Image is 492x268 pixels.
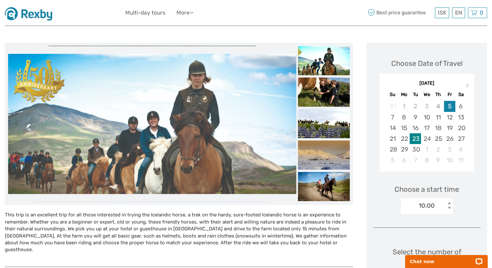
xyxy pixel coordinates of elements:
img: c589d4ea3ebe436792c97d24974a5062_slider_thumbnail.jpg [298,109,350,138]
div: < > [447,202,452,209]
div: Choose Saturday, October 4th, 2025 [455,144,467,155]
span: 0 [479,9,484,16]
div: Choose Saturday, October 11th, 2025 [455,155,467,165]
div: Choose Thursday, September 25th, 2025 [432,133,444,144]
img: fd4f75f180f9421db4c5f0ae260b2144_slider_thumbnail.jpg [298,46,350,75]
div: Choose Friday, September 12th, 2025 [444,112,455,123]
div: Not available Wednesday, September 3rd, 2025 [421,101,432,112]
div: Choose Tuesday, September 9th, 2025 [410,112,421,123]
div: Not available Thursday, September 4th, 2025 [432,101,444,112]
span: Best price guarantee [367,7,433,18]
img: 2e4690c00ecc4d50a26941e344e0eaff_slider_thumbnail.jpeg [298,172,350,201]
a: Multi-day tours [125,8,166,18]
a: More [177,8,193,18]
div: Choose Date of Travel [391,58,463,68]
div: Choose Sunday, September 14th, 2025 [387,123,398,133]
div: Choose Tuesday, September 16th, 2025 [410,123,421,133]
div: Choose Friday, September 19th, 2025 [444,123,455,133]
div: [DATE] [380,80,474,87]
div: Choose Thursday, September 18th, 2025 [432,123,444,133]
img: 1430-dd05a757-d8ed-48de-a814-6052a4ad6914_logo_small.jpg [5,5,57,21]
div: Choose Monday, September 29th, 2025 [398,144,410,155]
img: 993a9252e7ff40459b931612d57abc9d_slider_thumbnail.jpeg [298,140,350,170]
div: Fr [444,90,455,99]
span: ISK [438,9,446,16]
div: Not available Tuesday, September 2nd, 2025 [410,101,421,112]
div: Choose Tuesday, September 30th, 2025 [410,144,421,155]
div: Choose Friday, October 3rd, 2025 [444,144,455,155]
div: Sa [455,90,467,99]
iframe: LiveChat chat widget [401,248,492,268]
div: Tu [410,90,421,99]
div: Choose Sunday, September 28th, 2025 [387,144,398,155]
div: Choose Sunday, September 21st, 2025 [387,133,398,144]
div: Choose Thursday, September 11th, 2025 [432,112,444,123]
div: 10:00 [419,201,435,210]
div: Choose Monday, September 8th, 2025 [398,112,410,123]
div: Choose Wednesday, October 1st, 2025 [421,144,432,155]
div: Choose Sunday, September 7th, 2025 [387,112,398,123]
div: Choose Saturday, September 13th, 2025 [455,112,467,123]
div: Choose Tuesday, September 23rd, 2025 [410,133,421,144]
div: Not available Monday, September 1st, 2025 [398,101,410,112]
div: Choose Saturday, September 6th, 2025 [455,101,467,112]
div: Choose Thursday, October 2nd, 2025 [432,144,444,155]
div: Choose Wednesday, September 10th, 2025 [421,112,432,123]
div: Choose Monday, October 6th, 2025 [398,155,410,165]
div: Choose Friday, September 26th, 2025 [444,133,455,144]
div: Choose Wednesday, September 17th, 2025 [421,123,432,133]
div: EN [452,7,465,18]
div: Mo [398,90,410,99]
div: Th [432,90,444,99]
div: Choose Friday, October 10th, 2025 [444,155,455,165]
div: Choose Wednesday, September 24th, 2025 [421,133,432,144]
div: Choose Wednesday, October 8th, 2025 [421,155,432,165]
div: Choose Monday, September 15th, 2025 [398,123,410,133]
div: Not available Sunday, August 31st, 2025 [387,101,398,112]
img: fd4f75f180f9421db4c5f0ae260b2144_main_slider.jpg [8,54,296,194]
img: aa03c7e368a541ebabff8ce345bb271f_slider_thumbnail.jpg [298,78,350,107]
div: Choose Thursday, October 9th, 2025 [432,155,444,165]
div: month 2025-09 [382,101,472,165]
div: Choose Monday, September 22nd, 2025 [398,133,410,144]
span: Choose a start time [395,184,459,194]
div: Choose Saturday, September 27th, 2025 [455,133,467,144]
div: Choose Tuesday, October 7th, 2025 [410,155,421,165]
div: This trip is an excellent trip for all those interested in trying the Icelandic horse, a trek on ... [5,212,353,260]
div: We [421,90,432,99]
div: Choose Friday, September 5th, 2025 [444,101,455,112]
div: Choose Saturday, September 20th, 2025 [455,123,467,133]
button: Next Month [463,82,474,92]
div: Choose Sunday, October 5th, 2025 [387,155,398,165]
div: Su [387,90,398,99]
